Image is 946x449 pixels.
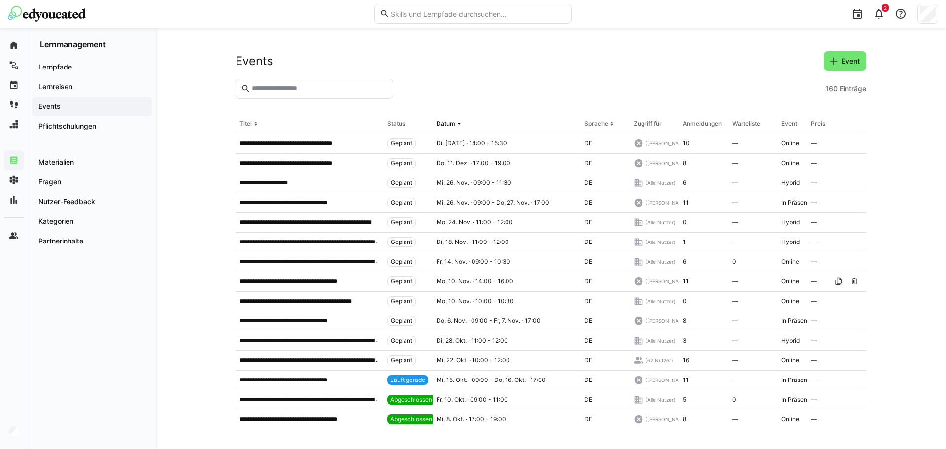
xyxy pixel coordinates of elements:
[781,159,799,167] span: Online
[584,376,592,384] span: DE
[811,218,817,226] span: —
[683,159,686,167] span: 8
[584,258,592,266] span: DE
[732,317,738,325] span: —
[781,317,811,325] span: In Präsenz
[437,258,510,266] span: Fr, 14. Nov. · 09:00 - 10:30
[781,396,811,404] span: In Präsenz
[683,199,689,207] span: 11
[683,238,686,246] span: 1
[732,120,760,128] div: Warteliste
[645,317,690,324] span: ([PERSON_NAME])
[437,120,455,128] div: Datum
[645,298,676,305] span: (Alle Nutzer)
[781,199,811,207] span: In Präsenz
[781,415,799,423] span: Online
[437,159,510,167] span: Do, 11. Dez. · 17:00 - 19:00
[387,120,405,128] div: Status
[437,317,541,325] span: Do, 6. Nov. · 09:00 - Fr, 7. Nov. · 17:00
[683,376,689,384] span: 11
[584,218,592,226] span: DE
[437,238,509,246] span: Di, 18. Nov. · 11:00 - 12:00
[584,317,592,325] span: DE
[811,415,817,423] span: —
[732,337,738,345] span: —
[683,218,687,226] span: 0
[437,356,510,364] span: Mi, 22. Okt. · 10:00 - 12:00
[683,277,689,285] span: 11
[390,9,566,18] input: Skills und Lernpfade durchsuchen…
[584,139,592,147] span: DE
[391,356,412,364] span: Geplant
[390,396,432,404] span: Abgeschlossen
[390,376,425,384] span: Läuft gerade
[683,396,686,404] span: 5
[391,258,412,266] span: Geplant
[811,199,817,207] span: —
[732,356,738,364] span: —
[683,337,687,345] span: 3
[645,337,676,344] span: (Alle Nutzer)
[683,415,686,423] span: 8
[732,199,738,207] span: —
[683,258,686,266] span: 6
[391,218,412,226] span: Geplant
[645,278,690,285] span: ([PERSON_NAME])
[732,179,738,187] span: —
[584,120,608,128] div: Sprache
[683,139,690,147] span: 10
[239,120,252,128] div: Titel
[811,317,817,325] span: —
[732,297,738,305] span: —
[645,219,676,226] span: (Alle Nutzer)
[811,396,817,404] span: —
[584,277,592,285] span: DE
[437,199,549,207] span: Mi, 26. Nov. · 09:00 - Do, 27. Nov. · 17:00
[584,337,592,345] span: DE
[732,218,738,226] span: —
[645,377,690,383] span: ([PERSON_NAME])
[840,84,866,94] span: Einträge
[584,238,592,246] span: DE
[781,218,800,226] span: Hybrid
[584,179,592,187] span: DE
[732,376,738,384] span: —
[732,139,738,147] span: —
[781,238,800,246] span: Hybrid
[781,376,811,384] span: In Präsenz
[645,396,676,403] span: (Alle Nutzer)
[391,297,412,305] span: Geplant
[437,139,507,147] span: Di, [DATE] · 14:00 - 15:30
[824,51,866,71] button: Event
[811,337,817,345] span: —
[236,54,273,69] h2: Events
[781,258,799,266] span: Online
[437,179,511,187] span: Mi, 26. Nov. · 09:00 - 11:30
[645,357,673,364] span: (62 Nutzer)
[732,415,738,423] span: —
[437,277,513,285] span: Mo, 10. Nov. · 14:00 - 16:00
[584,159,592,167] span: DE
[391,238,412,246] span: Geplant
[683,356,689,364] span: 16
[732,277,738,285] span: —
[645,258,676,265] span: (Alle Nutzer)
[391,337,412,345] span: Geplant
[825,84,838,94] span: 160
[781,297,799,305] span: Online
[437,337,508,345] span: Di, 28. Okt. · 11:00 - 12:00
[781,337,800,345] span: Hybrid
[437,218,513,226] span: Mo, 24. Nov. · 11:00 - 12:00
[811,159,817,167] span: —
[645,179,676,186] span: (Alle Nutzer)
[391,179,412,187] span: Geplant
[584,199,592,207] span: DE
[584,396,592,404] span: DE
[732,159,738,167] span: —
[391,277,412,285] span: Geplant
[391,199,412,207] span: Geplant
[645,416,690,423] span: ([PERSON_NAME])
[781,120,797,128] div: Event
[683,297,687,305] span: 0
[391,317,412,325] span: Geplant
